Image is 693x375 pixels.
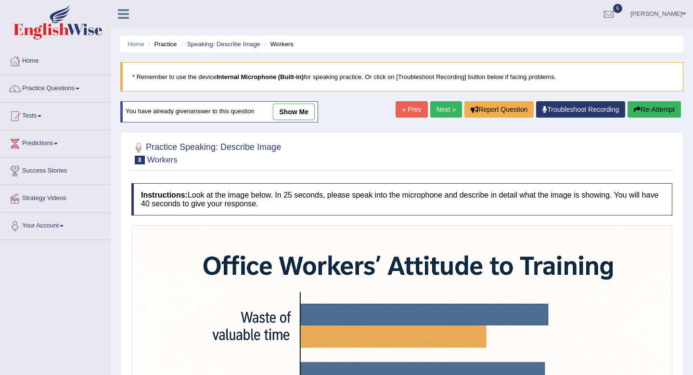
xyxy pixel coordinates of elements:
[0,48,110,72] a: Home
[120,62,683,92] blockquote: * Remember to use the device for speaking practice. Or click on [Troubleshoot Recording] button b...
[131,183,672,215] h4: Look at the image below. In 25 seconds, please speak into the microphone and describe in detail w...
[396,101,427,118] a: « Prev
[187,40,260,48] a: Speaking: Describe Image
[147,155,178,164] small: Workers
[464,101,534,118] button: Report Question
[131,140,281,164] h2: Practice Speaking: Describe Image
[0,158,110,182] a: Success Stories
[613,4,623,13] span: 6
[273,104,315,120] a: show me
[628,101,681,118] button: Re-Attempt
[262,40,293,49] li: Workers
[135,156,145,164] span: 8
[0,185,110,209] a: Strategy Videos
[128,40,144,48] a: Home
[536,101,625,118] a: Troubleshoot Recording
[141,191,188,199] b: Instructions:
[146,40,177,49] li: Practice
[0,103,110,127] a: Tests
[0,213,110,237] a: Your Account
[0,130,110,154] a: Predictions
[217,73,304,80] b: Internal Microphone (Built-in)
[430,101,462,118] a: Next »
[0,75,110,99] a: Practice Questions
[120,101,318,122] div: You have already given answer to this question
